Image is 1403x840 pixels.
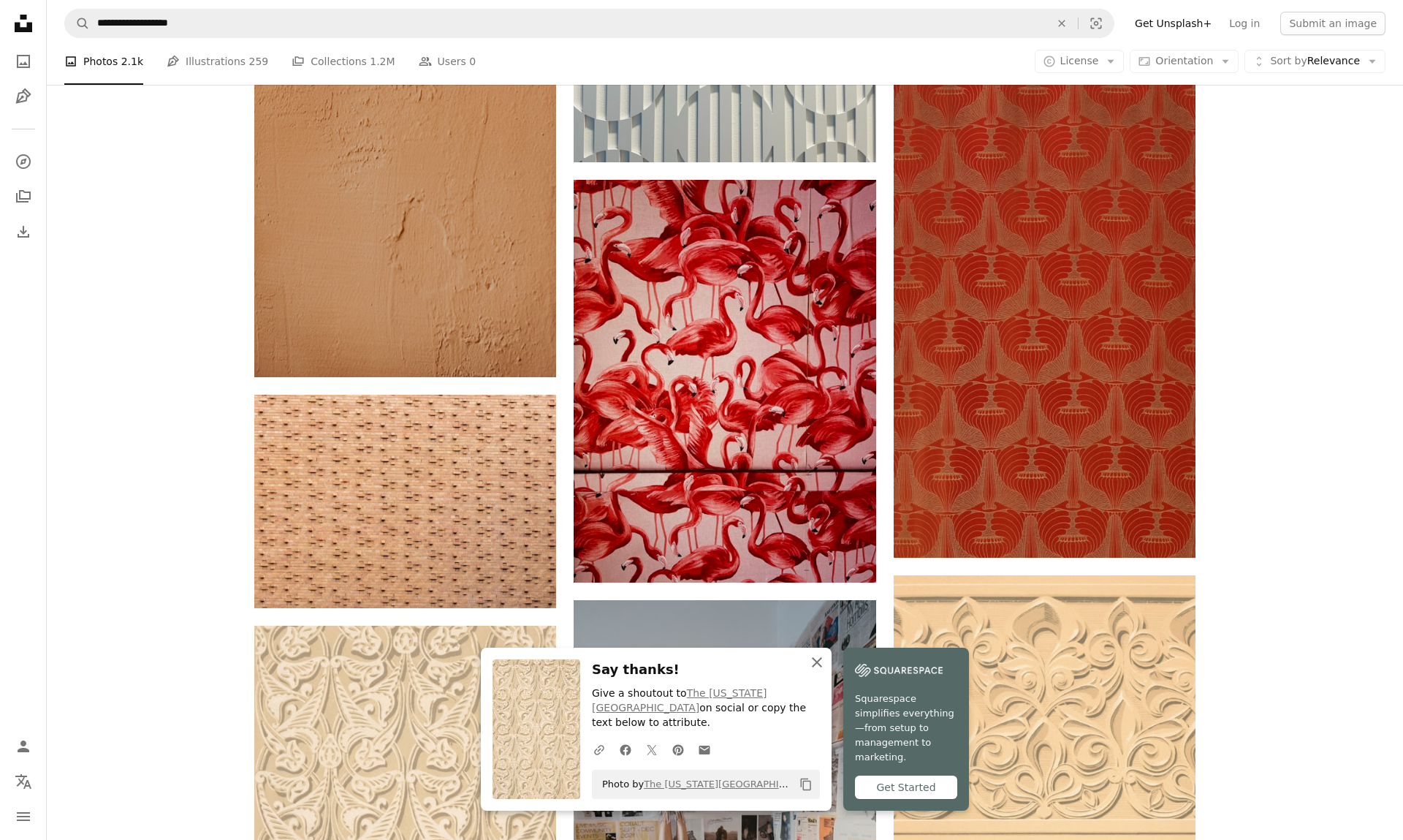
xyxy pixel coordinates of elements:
[1220,12,1269,35] a: Log in
[64,9,1114,38] form: Find visuals sitewide
[665,735,691,764] a: Share on Pinterest
[9,767,38,796] button: Language
[254,144,556,157] a: a close up of a wall
[595,773,794,796] span: Photo by on
[1155,55,1213,67] span: Orientation
[794,772,818,797] button: Copy to clipboard
[9,802,38,831] button: Menu
[370,53,395,69] span: 1.2M
[249,53,269,69] span: 259
[1270,55,1307,67] span: Sort by
[1035,50,1125,73] button: License
[9,182,38,211] a: Collections
[574,180,875,583] img: red and white floral wall
[644,779,818,790] a: The [US_STATE][GEOGRAPHIC_DATA]
[1270,54,1360,69] span: Relevance
[292,38,395,85] a: Collections 1.2M
[1046,10,1078,37] button: Clear
[855,776,957,799] div: Get Started
[574,820,875,833] a: a woman laying on the floor reading a newspaper
[469,53,476,69] span: 0
[254,395,556,608] img: brown concrete brick wall
[592,686,820,730] p: Give a shoutout to on social or copy the text below to attribute.
[254,494,556,507] a: brown concrete brick wall
[1060,55,1099,67] span: License
[894,309,1195,322] a: an orange and red wallpaper with a design on it
[1130,50,1239,73] button: Orientation
[9,217,38,246] a: Download History
[1079,10,1114,37] button: Visual search
[612,735,639,764] a: Share on Facebook
[9,82,38,111] a: Illustrations
[9,732,38,761] a: Log in / Sign up
[855,659,943,681] img: file-1747939142011-51e5cc87e3c9
[592,687,767,714] a: The [US_STATE][GEOGRAPHIC_DATA]
[691,735,718,764] a: Share over email
[65,10,90,37] button: Search Unsplash
[592,659,820,681] h3: Say thanks!
[419,38,476,85] a: Users 0
[574,374,875,387] a: red and white floral wall
[9,47,38,76] a: Photos
[1126,12,1220,35] a: Get Unsplash+
[1244,50,1385,73] button: Sort byRelevance
[639,735,665,764] a: Share on Twitter
[843,648,969,811] a: Squarespace simplifies everything—from setup to management to marketing.Get Started
[894,75,1195,558] img: an orange and red wallpaper with a design on it
[894,706,1195,719] a: View the photo by The New York Public Library
[9,9,38,41] a: Home — Unsplash
[855,692,957,765] span: Squarespace simplifies everything—from setup to management to marketing.
[9,147,38,176] a: Explore
[1280,12,1385,35] button: Submit an image
[167,38,268,85] a: Illustrations 259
